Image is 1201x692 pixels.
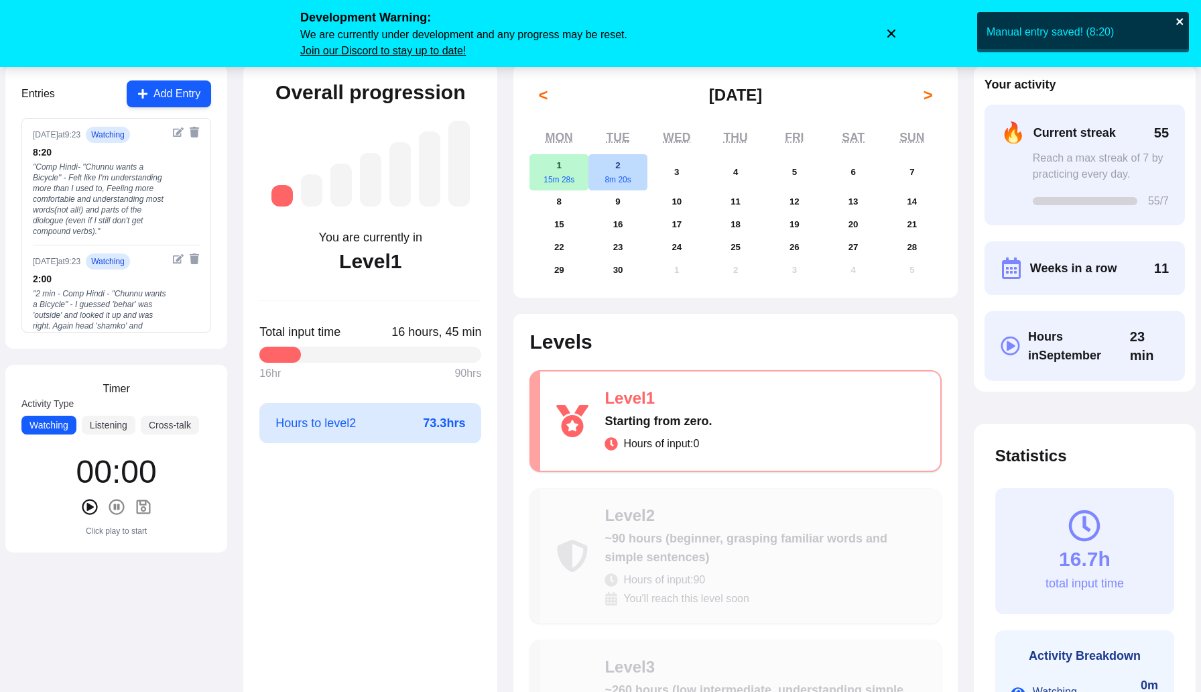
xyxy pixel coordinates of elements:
[848,196,859,207] abbr: September 13, 2025
[319,228,422,247] div: You are currently in
[615,196,620,207] abbr: September 9, 2025
[339,249,401,274] div: Level 1
[419,131,440,207] div: Level 6: ~1,750 hours (advanced, understanding native media with effort)
[824,190,883,213] button: September 13, 2025
[391,323,481,341] span: Click to toggle between decimal and time format
[792,167,797,177] abbr: September 5, 2025
[605,529,924,567] div: ~90 hours (beginner, grasping familiar words and simple sentences)
[86,526,147,536] div: Click play to start
[33,272,168,286] div: 2 : 00
[1030,259,1117,278] span: Weeks in a row
[824,154,883,190] button: September 6, 2025
[672,219,682,229] abbr: September 17, 2025
[674,265,679,275] abbr: October 1, 2025
[605,388,924,409] div: Level 1
[731,196,741,207] abbr: September 11, 2025
[765,154,824,190] button: September 5, 2025
[141,416,199,435] button: Cross-talk
[985,75,1185,94] h2: Your activity
[529,236,588,259] button: September 22, 2025
[976,11,1190,54] div: Manual entry saved! (8:20)
[995,445,1174,467] h2: Statistics
[883,259,942,282] button: October 5, 2025
[706,154,765,190] button: September 4, 2025
[33,256,80,267] div: [DATE] at 9:23
[173,127,184,137] button: Edit entry
[647,236,706,259] button: September 24, 2025
[706,190,765,213] button: September 11, 2025
[76,456,157,488] div: 00 : 00
[301,174,322,207] div: Level 2: ~90 hours (beginner, grasping familiar words and simple sentences)
[21,397,211,410] label: Activity Type
[103,381,129,397] h3: Timer
[554,242,564,252] abbr: September 22, 2025
[389,142,411,207] div: Level 5: ~1,050 hours (high intermediate, understanding most everyday content)
[824,213,883,236] button: September 20, 2025
[909,167,914,177] abbr: September 7, 2025
[733,167,738,177] abbr: September 4, 2025
[731,219,741,229] abbr: September 18, 2025
[529,174,588,185] div: 15m 28s
[1148,193,1169,209] span: 55 /7
[605,505,924,526] div: Level 2
[606,131,629,144] abbr: Tuesday
[588,213,647,236] button: September 16, 2025
[275,414,356,432] span: Hours to level 2
[842,131,865,144] abbr: Saturday
[899,131,924,144] abbr: Sunday
[924,84,933,106] span: >
[883,190,942,213] button: September 14, 2025
[731,242,741,252] abbr: September 25, 2025
[529,330,941,354] h2: Levels
[724,131,748,144] abbr: Thursday
[271,185,293,207] div: Level 1: Starting from zero.
[623,572,705,588] span: Hours of input: 90
[82,416,135,435] button: Listening
[1033,123,1116,142] span: Current streak
[789,219,800,229] abbr: September 19, 2025
[300,8,627,27] span: Development Warning:
[706,213,765,236] button: September 18, 2025
[360,153,381,207] div: Level 4: ~525 hours (intermediate, understanding more complex conversations)
[909,265,914,275] abbr: October 5, 2025
[883,236,942,259] button: September 28, 2025
[86,253,130,270] span: watching
[915,82,942,109] button: >
[33,129,80,140] div: [DATE] at 9:23
[789,242,800,252] abbr: September 26, 2025
[848,219,859,229] abbr: September 20, 2025
[733,265,738,275] abbr: October 2, 2025
[529,154,588,190] button: September 1, 202515m 28s
[33,146,168,159] div: 8 : 20
[21,86,55,102] h3: Entries
[907,196,917,207] abbr: September 14, 2025
[21,416,76,435] button: Watching
[538,84,548,106] span: <
[1033,150,1169,182] div: Reach a max streak of 7 by practicing every day.
[615,160,620,170] abbr: September 2, 2025
[824,259,883,282] button: October 4, 2025
[557,196,562,207] abbr: September 8, 2025
[529,213,588,236] button: September 15, 2025
[173,253,184,264] button: Edit entry
[1154,123,1169,142] span: 55
[907,219,917,229] abbr: September 21, 2025
[1130,327,1169,365] span: Click to toggle between decimal and time format
[300,8,627,59] div: We are currently under development and any progress may be reset.
[1001,121,1025,145] span: 🔥
[672,242,682,252] abbr: September 24, 2025
[588,259,647,282] button: September 30, 2025
[848,242,859,252] abbr: September 27, 2025
[789,196,800,207] abbr: September 12, 2025
[883,154,942,190] button: September 7, 2025
[588,154,647,190] button: September 2, 20258m 20s
[1059,547,1111,571] div: 16.7h
[259,323,340,341] span: Total input time
[647,190,706,213] button: September 10, 2025
[824,236,883,259] button: September 27, 2025
[765,236,824,259] button: September 26, 2025
[907,242,917,252] abbr: September 28, 2025
[623,436,699,452] span: Hours of input: 0
[1046,574,1124,593] div: total input time
[189,253,200,264] button: Delete entry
